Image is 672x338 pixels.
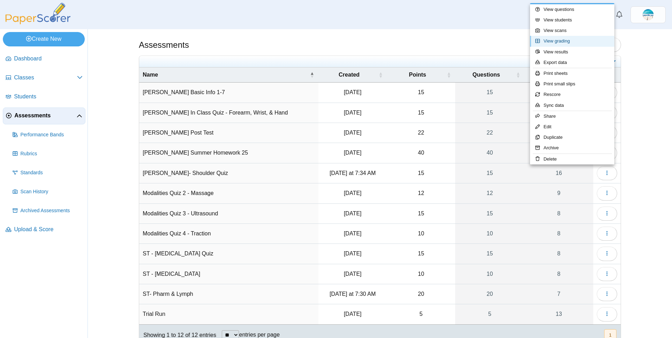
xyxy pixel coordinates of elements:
[642,9,654,20] img: ps.H1yuw66FtyTk4FxR
[139,83,318,103] td: [PERSON_NAME] Basic Info 1-7
[516,67,520,82] span: Questions : Activate to sort
[344,130,361,136] time: Dec 4, 2024 at 7:23 AM
[387,204,455,224] td: 15
[139,204,318,224] td: Modalities Quiz 3 - Ultrasound
[310,67,314,82] span: Name : Activate to invert sorting
[455,304,524,324] a: 5
[530,132,614,143] a: Duplicate
[387,183,455,203] td: 12
[530,79,614,89] a: Print small slips
[344,311,361,317] time: Sep 19, 2024 at 6:09 AM
[3,108,85,124] a: Assessments
[14,74,77,82] span: Classes
[524,284,593,304] a: 7
[387,284,455,304] td: 20
[330,291,376,297] time: Sep 16, 2025 at 7:30 AM
[239,332,280,338] label: entries per page
[14,226,83,233] span: Upload & Score
[530,100,614,111] a: Sync data
[455,264,524,284] a: 10
[387,143,455,163] td: 40
[409,72,426,78] span: Points
[524,123,593,143] a: 14
[387,304,455,324] td: 5
[139,244,318,264] td: ST - [MEDICAL_DATA] Quiz
[3,89,85,105] a: Students
[387,264,455,284] td: 10
[642,9,654,20] span: Chrissy Greenberg
[20,150,83,157] span: Rubrics
[344,89,361,95] time: Sep 5, 2025 at 12:31 PM
[387,103,455,123] td: 15
[524,224,593,243] a: 8
[530,68,614,79] a: Print sheets
[139,284,318,304] td: ST- Pharm & Lymph
[524,103,593,123] a: 14
[530,154,614,164] a: Delete
[524,183,593,203] a: 9
[387,123,455,143] td: 22
[139,304,318,324] td: Trial Run
[524,204,593,223] a: 8
[344,210,361,216] time: Feb 24, 2025 at 7:40 AM
[530,47,614,57] a: View results
[10,164,85,181] a: Standards
[387,224,455,244] td: 10
[631,6,666,23] a: ps.H1yuw66FtyTk4FxR
[530,15,614,25] a: View students
[14,112,77,119] span: Assessments
[379,67,383,82] span: Created : Activate to sort
[3,3,73,24] img: PaperScorer
[330,170,376,176] time: Sep 17, 2025 at 7:34 AM
[139,183,318,203] td: Modalities Quiz 2 - Massage
[455,224,524,243] a: 10
[3,51,85,67] a: Dashboard
[387,244,455,264] td: 15
[530,57,614,68] a: Export data
[139,123,318,143] td: [PERSON_NAME] Post Test
[139,39,189,51] h1: Assessments
[139,103,318,123] td: [PERSON_NAME] In Class Quiz - Forearm, Wrist, & Hand
[530,143,614,153] a: Archive
[530,122,614,132] a: Edit
[530,111,614,122] a: Share
[524,304,593,324] a: 13
[472,72,500,78] span: Questions
[455,143,524,163] a: 40
[530,4,614,15] a: View questions
[344,110,361,116] time: Sep 25, 2024 at 8:48 AM
[3,221,85,238] a: Upload & Score
[10,145,85,162] a: Rubrics
[139,143,318,163] td: [PERSON_NAME] Summer Homework 25
[20,131,83,138] span: Performance Bands
[524,244,593,264] a: 8
[14,55,83,63] span: Dashboard
[530,25,614,36] a: View scans
[3,19,73,25] a: PaperScorer
[455,244,524,264] a: 15
[344,230,361,236] time: Feb 24, 2025 at 7:43 AM
[3,70,85,86] a: Classes
[455,183,524,203] a: 12
[344,190,361,196] time: Feb 19, 2025 at 7:14 AM
[20,207,83,214] span: Archived Assessments
[20,188,83,195] span: Scan History
[139,224,318,244] td: Modalities Quiz 4 - Traction
[10,126,85,143] a: Performance Bands
[344,271,361,277] time: Sep 5, 2025 at 12:52 PM
[530,89,614,100] a: Rescore
[524,83,593,102] a: 16
[344,150,361,156] time: Aug 22, 2025 at 3:21 PM
[524,163,593,183] a: 16
[530,36,614,46] a: View grading
[455,204,524,223] a: 15
[20,169,83,176] span: Standards
[344,251,361,256] time: Sep 2, 2025 at 7:24 AM
[10,202,85,219] a: Archived Assessments
[612,7,627,22] a: Alerts
[14,93,83,100] span: Students
[455,123,524,143] a: 22
[139,163,318,183] td: [PERSON_NAME]- Shoulder Quiz
[143,72,158,78] span: Name
[455,163,524,183] a: 15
